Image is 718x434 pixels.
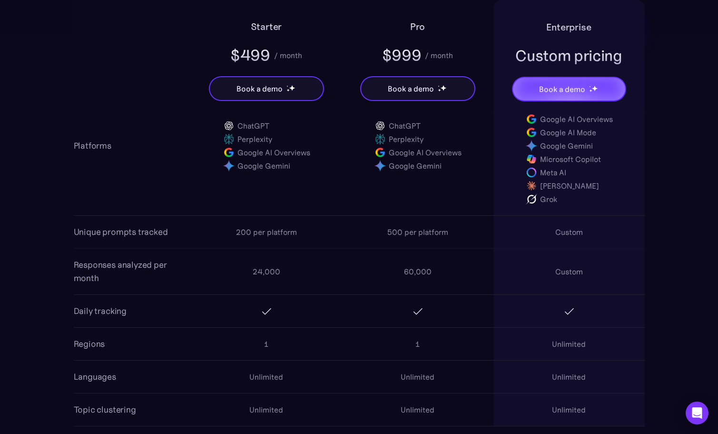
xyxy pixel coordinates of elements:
div: Responses analyzed per month [74,258,191,285]
div: Grok [540,193,557,205]
img: star [289,85,295,91]
h2: Enterprise [546,20,591,35]
div: Unlimited [552,404,586,415]
div: Google Gemini [389,160,442,172]
img: star [286,85,288,87]
div: ChatGPT [389,120,421,131]
div: 1 [264,338,268,350]
div: [PERSON_NAME] [540,180,599,192]
div: / month [274,50,302,61]
div: Google AI Overviews [237,147,310,158]
h2: Pro [410,19,425,34]
div: Meta AI [540,167,566,178]
div: Custom [555,266,583,277]
div: Languages [74,370,116,384]
img: star [591,85,598,91]
div: Google Gemini [540,140,593,151]
div: Unlimited [249,404,283,415]
a: Book a demostarstarstar [360,76,475,101]
img: star [286,89,290,92]
div: Regions [74,337,105,351]
div: Unlimited [552,338,586,350]
div: Unlimited [249,371,283,383]
a: Book a demostarstarstar [512,77,626,101]
div: Perplexity [237,133,272,145]
div: ChatGPT [237,120,269,131]
h2: Starter [251,19,282,34]
div: Microsoft Copilot [540,153,601,165]
div: Book a demo [388,83,433,94]
div: 500 per platform [387,226,448,238]
div: Google AI Overviews [540,113,613,125]
div: Unlimited [401,404,434,415]
div: Perplexity [389,133,423,145]
a: Book a demostarstarstar [209,76,324,101]
div: 60,000 [404,266,432,277]
div: Unlimited [552,371,586,383]
img: star [440,85,446,91]
div: 24,000 [253,266,280,277]
div: $999 [382,45,422,66]
img: star [589,89,592,92]
img: star [438,85,439,87]
div: 1 [415,338,420,350]
div: Book a demo [539,83,585,95]
div: Custom pricing [515,45,622,66]
div: Unique prompts tracked [74,225,168,239]
div: / month [425,50,453,61]
img: star [589,86,590,87]
img: star [438,89,441,92]
div: Daily tracking [74,304,127,318]
div: $499 [230,45,270,66]
div: Platforms [74,139,111,152]
div: Google AI Overviews [389,147,462,158]
div: Unlimited [401,371,434,383]
div: Book a demo [236,83,282,94]
div: Topic clustering [74,403,136,416]
div: Open Intercom Messenger [686,402,708,424]
div: Google AI Mode [540,127,596,138]
div: Google Gemini [237,160,290,172]
div: Custom [555,226,583,238]
div: 200 per platform [236,226,297,238]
